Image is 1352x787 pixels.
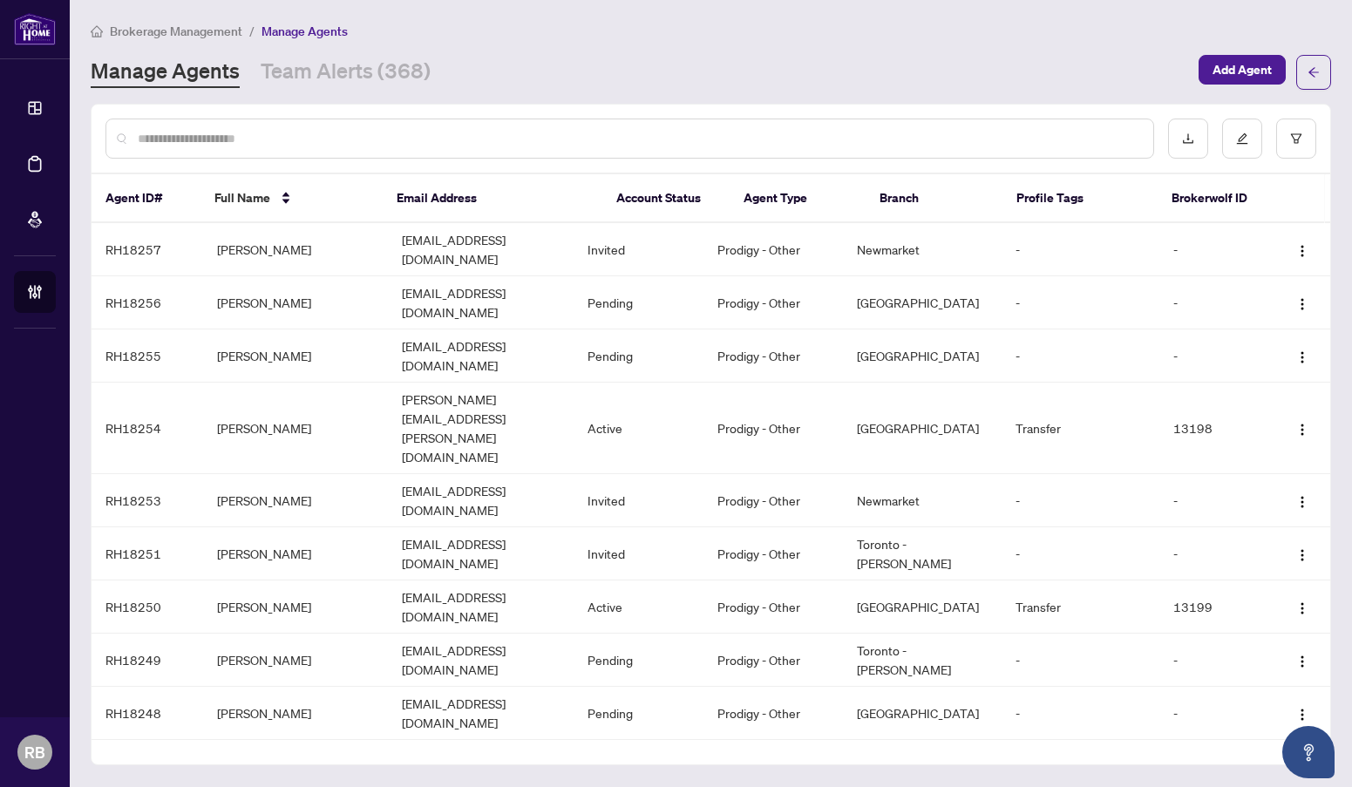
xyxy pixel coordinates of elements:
span: Full Name [214,188,270,207]
li: / [249,21,255,41]
td: [PERSON_NAME] [203,634,389,687]
td: Newmarket [843,223,1002,276]
th: Full Name [200,174,383,223]
th: Agent ID# [92,174,200,223]
td: RH18256 [92,276,203,329]
button: Logo [1288,342,1316,370]
span: arrow-left [1308,66,1320,78]
button: Open asap [1282,726,1335,778]
img: Logo [1295,423,1309,437]
td: [PERSON_NAME] [203,474,389,527]
td: Prodigy - Other [703,634,843,687]
th: Account Status [602,174,730,223]
td: - [1159,634,1271,687]
span: home [91,25,103,37]
td: RH18250 [92,580,203,634]
button: download [1168,119,1208,159]
td: Prodigy - Other [703,580,843,634]
button: Logo [1288,699,1316,727]
td: [PERSON_NAME] [203,223,389,276]
td: [GEOGRAPHIC_DATA] [843,580,1002,634]
td: [PERSON_NAME] [203,580,389,634]
button: Add Agent [1199,55,1286,85]
td: - [1002,474,1159,527]
td: - [1159,223,1271,276]
td: - [1159,527,1271,580]
button: Logo [1288,235,1316,263]
td: Pending [574,687,703,740]
td: [GEOGRAPHIC_DATA] [843,329,1002,383]
button: Logo [1288,646,1316,674]
img: Logo [1295,601,1309,615]
td: [EMAIL_ADDRESS][DOMAIN_NAME] [388,474,574,527]
td: Prodigy - Other [703,687,843,740]
td: Transfer [1002,580,1159,634]
td: [PERSON_NAME] [203,276,389,329]
td: Prodigy - Other [703,527,843,580]
a: Manage Agents [91,57,240,88]
button: Logo [1288,593,1316,621]
td: Newmarket [843,474,1002,527]
td: [PERSON_NAME] [203,383,389,474]
button: Logo [1288,288,1316,316]
td: [EMAIL_ADDRESS][DOMAIN_NAME] [388,276,574,329]
td: Active [574,580,703,634]
td: Toronto - [PERSON_NAME] [843,634,1002,687]
span: edit [1236,132,1248,145]
td: 13199 [1159,580,1271,634]
th: Agent Type [730,174,866,223]
td: - [1002,223,1159,276]
img: Logo [1295,548,1309,562]
td: - [1002,634,1159,687]
span: RB [24,740,45,764]
button: Logo [1288,486,1316,514]
span: download [1182,132,1194,145]
td: Pending [574,276,703,329]
td: [PERSON_NAME] [203,687,389,740]
td: - [1002,687,1159,740]
td: - [1159,687,1271,740]
img: Logo [1295,495,1309,509]
td: [EMAIL_ADDRESS][DOMAIN_NAME] [388,223,574,276]
td: [EMAIL_ADDRESS][DOMAIN_NAME] [388,687,574,740]
button: Logo [1288,539,1316,567]
td: RH18257 [92,223,203,276]
td: Invited [574,474,703,527]
td: RH18255 [92,329,203,383]
img: Logo [1295,708,1309,722]
td: [PERSON_NAME] [203,329,389,383]
span: Manage Agents [262,24,348,39]
button: filter [1276,119,1316,159]
td: Transfer [1002,383,1159,474]
th: Branch [866,174,1002,223]
td: - [1002,276,1159,329]
td: RH18249 [92,634,203,687]
img: Logo [1295,350,1309,364]
td: [EMAIL_ADDRESS][DOMAIN_NAME] [388,634,574,687]
td: [GEOGRAPHIC_DATA] [843,687,1002,740]
td: RH18253 [92,474,203,527]
td: Pending [574,329,703,383]
td: [PERSON_NAME][EMAIL_ADDRESS][PERSON_NAME][DOMAIN_NAME] [388,383,574,474]
td: Prodigy - Other [703,329,843,383]
img: Logo [1295,297,1309,311]
span: filter [1290,132,1302,145]
img: Logo [1295,244,1309,258]
a: Team Alerts (368) [261,57,431,88]
td: RH18254 [92,383,203,474]
td: [GEOGRAPHIC_DATA] [843,276,1002,329]
td: [EMAIL_ADDRESS][DOMAIN_NAME] [388,580,574,634]
td: Prodigy - Other [703,276,843,329]
td: - [1159,329,1271,383]
td: - [1002,329,1159,383]
img: logo [14,13,56,45]
button: Logo [1288,414,1316,442]
td: Pending [574,634,703,687]
span: Add Agent [1213,56,1272,84]
button: edit [1222,119,1262,159]
td: - [1002,527,1159,580]
th: Brokerwolf ID [1158,174,1267,223]
img: Logo [1295,655,1309,668]
td: RH18251 [92,527,203,580]
th: Email Address [383,174,601,223]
